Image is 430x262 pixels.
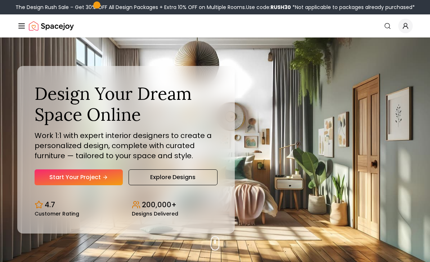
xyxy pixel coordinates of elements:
[129,169,218,185] a: Explore Designs
[142,200,176,210] p: 200,000+
[35,194,218,216] div: Design stats
[17,14,413,37] nav: Global
[291,4,415,11] span: *Not applicable to packages already purchased*
[15,4,415,11] div: The Design Rush Sale – Get 30% OFF All Design Packages + Extra 10% OFF on Multiple Rooms.
[29,19,74,33] img: Spacejoy Logo
[35,211,79,216] small: Customer Rating
[45,200,55,210] p: 4.7
[35,130,218,161] p: Work 1:1 with expert interior designers to create a personalized design, complete with curated fu...
[29,19,74,33] a: Spacejoy
[35,169,123,185] a: Start Your Project
[246,4,291,11] span: Use code:
[35,83,218,125] h1: Design Your Dream Space Online
[132,211,178,216] small: Designs Delivered
[270,4,291,11] b: RUSH30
